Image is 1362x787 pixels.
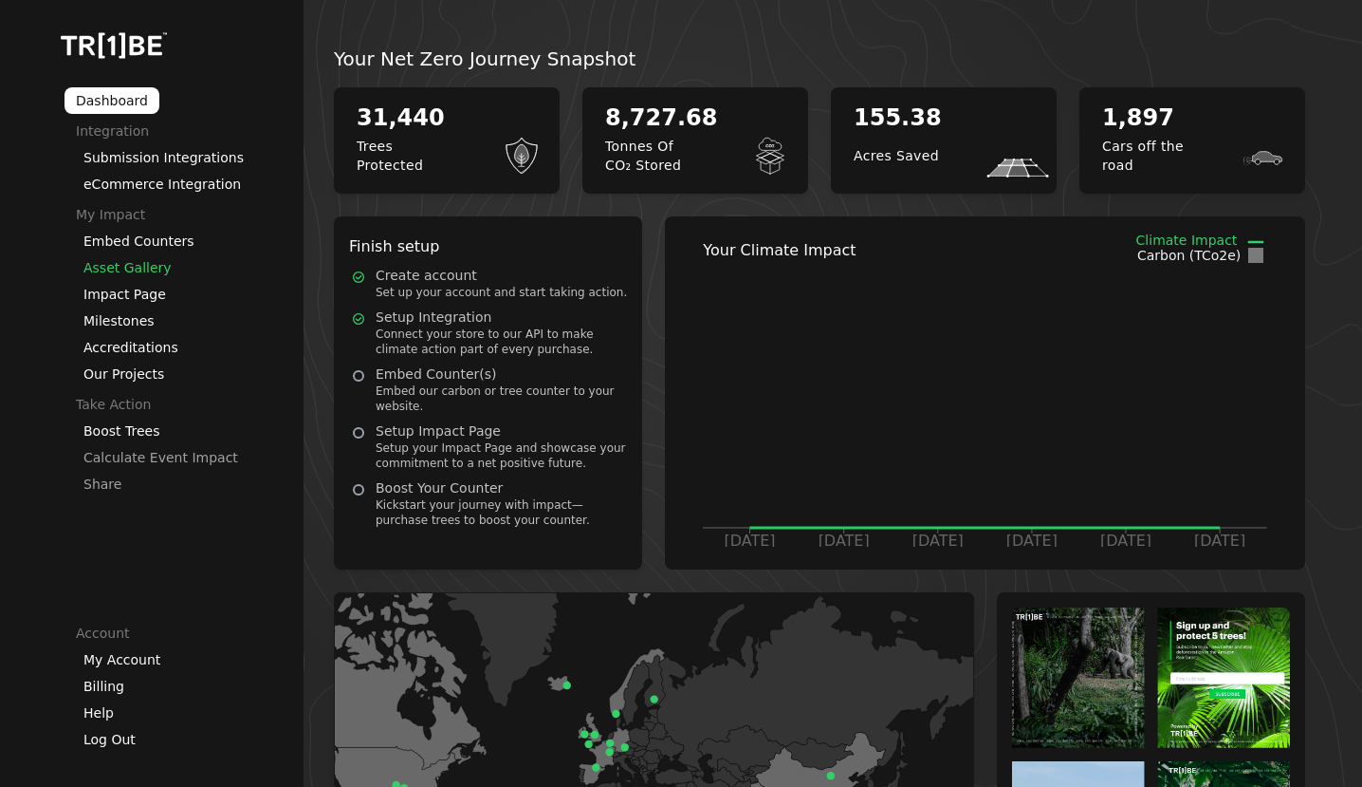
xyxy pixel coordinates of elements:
[376,440,627,471] div: Setup your Impact Page and showcase your commitment to a net positive future.
[1100,532,1151,550] tspan: [DATE]
[334,46,1305,72] h1: Your Net Zero Journey Snapshot
[376,365,627,384] div: Embed Counter(s)
[357,103,544,133] div: 31,440
[83,477,121,492] a: Share
[83,423,159,439] a: Boost Trees
[376,308,627,327] div: Setup Integration
[76,122,304,141] p: Integration
[732,118,808,194] div: animation
[1137,246,1241,265] span: Carbon (tCo2e)
[376,422,627,440] div: Setup Impact Page
[1102,137,1196,175] div: Cars off the road
[83,287,166,302] a: Impact Page
[83,652,160,667] a: My Account
[353,365,627,414] a: Embed Counter(s)Embed our carbon or tree counter to your website.
[1136,231,1238,253] span: Climate Impact
[83,366,164,382] a: Our Projects
[725,532,776,550] tspan: [DATE]
[83,150,244,165] a: Submission Integrations
[83,450,238,465] a: Calculate Event Impact
[353,478,627,528] a: Boost Your CounterKickstart your journey with impact—purchase trees to boost your counter.
[376,497,627,528] div: Kickstart your journey with impact—purchase trees to boost your counter.
[854,103,1041,133] div: 155.38
[376,384,627,414] div: Embed our carbon or tree counter to your website.
[912,532,964,550] tspan: [DATE]
[1194,532,1245,550] tspan: [DATE]
[605,137,699,175] div: Tonnes Of CO₂ Stored
[1102,103,1290,133] div: 1,897
[76,205,304,224] p: My Impact
[981,118,1057,194] div: animation
[76,624,304,643] p: Account
[1006,532,1058,550] tspan: [DATE]
[353,422,627,471] a: Setup Impact PageSetup your Impact Page and showcase your commitment to a net positive future.
[83,260,172,275] a: Asset Gallery
[605,103,793,133] div: 8,727.68
[357,137,451,175] div: Trees Protected
[854,146,948,165] div: Acres Saved
[1229,118,1305,194] div: animation
[83,234,194,249] a: Embed Counters
[484,118,560,194] div: animation
[83,313,155,328] a: Milestones
[83,679,124,694] a: Billing
[349,235,627,258] h4: Finish setup
[819,532,870,550] tspan: [DATE]
[83,340,178,355] a: Accreditations
[83,730,136,749] button: Log Out
[83,703,114,722] button: Help
[76,395,304,414] p: Take Action
[376,478,627,497] div: Boost Your Counter
[376,266,627,285] div: Create account
[83,177,241,192] a: eCommerce Integration
[64,87,159,114] a: Dashboard
[376,285,627,300] div: Set up your account and start taking action.
[376,327,627,357] div: Connect your store to our API to make climate action part of every purchase.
